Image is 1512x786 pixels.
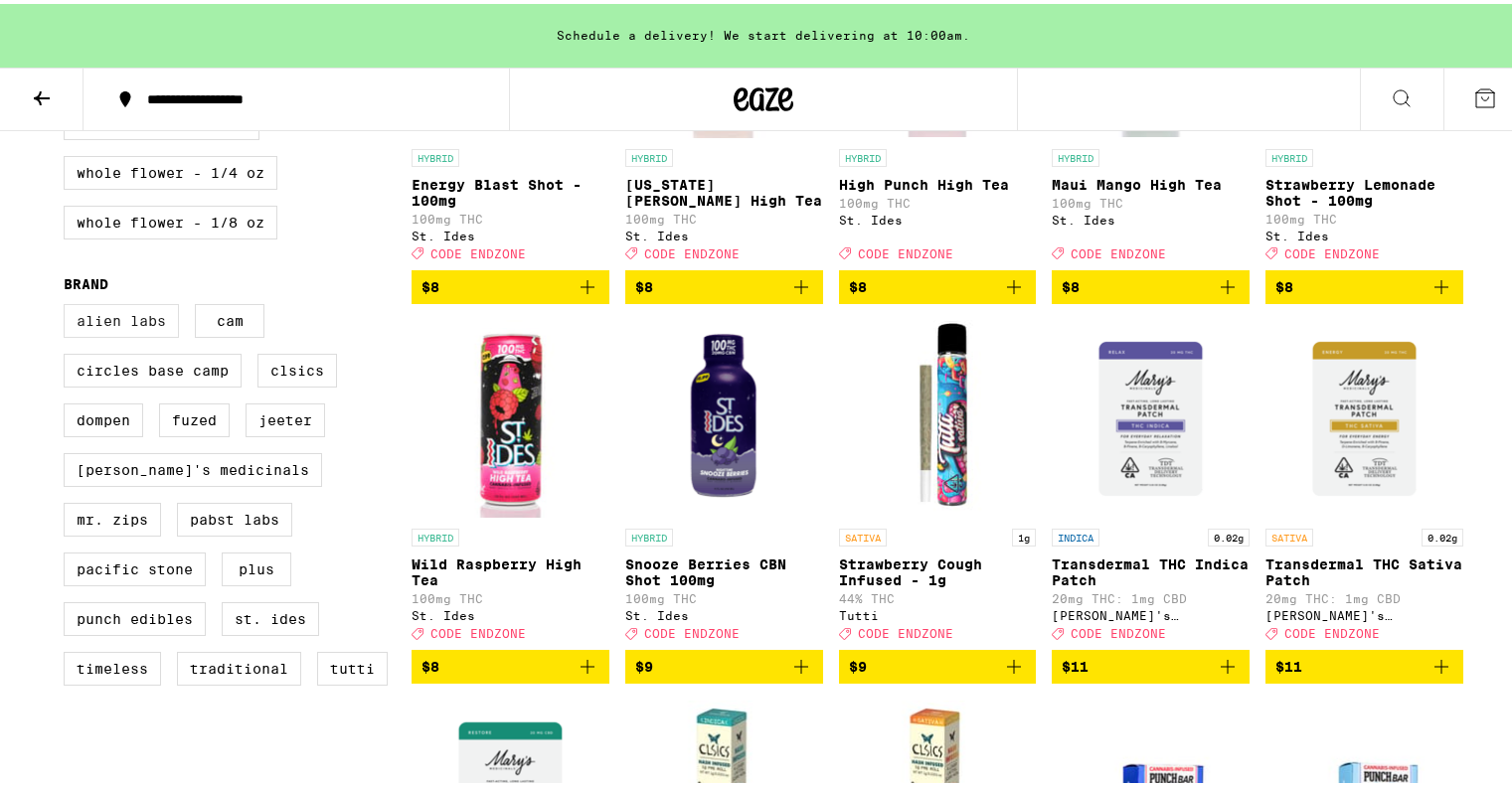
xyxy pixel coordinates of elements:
span: CODE ENDZONE [1071,623,1166,636]
div: Tutti [839,605,1037,618]
label: CAM [195,300,264,334]
span: $8 [1062,275,1080,291]
p: HYBRID [625,145,673,163]
p: 0.02g [1422,525,1463,543]
p: Wild Raspberry High Tea [412,552,609,584]
label: Whole Flower - 1/8 oz [64,202,277,236]
p: Transdermal THC Sativa Patch [1265,552,1463,584]
p: Maui Mango High Tea [1052,173,1250,189]
p: 1g [1012,525,1036,543]
img: St. Ides - Wild Raspberry High Tea [412,316,609,515]
div: St. Ides [412,226,609,238]
label: Mr. Zips [64,499,161,533]
p: 20mg THC: 1mg CBD [1265,588,1463,601]
span: $8 [849,275,867,291]
button: Add to bag [412,646,609,680]
p: INDICA [1052,525,1099,543]
p: [US_STATE][PERSON_NAME] High Tea [625,173,823,205]
p: 0.02g [1208,525,1250,543]
span: CODE ENDZONE [644,243,740,256]
label: Jeeter [246,399,325,433]
button: Add to bag [625,266,823,300]
button: Add to bag [412,266,609,300]
span: $8 [421,275,439,291]
label: St. Ides [222,598,319,632]
p: Strawberry Lemonade Shot - 100mg [1265,173,1463,205]
p: 100mg THC [412,209,609,222]
p: HYBRID [412,145,459,163]
span: CODE ENDZONE [430,243,526,256]
label: Timeless [64,648,161,682]
p: 100mg THC [625,588,823,601]
label: Punch Edibles [64,598,206,632]
button: Add to bag [1265,646,1463,680]
span: $11 [1275,655,1302,671]
img: St. Ides - Snooze Berries CBN Shot 100mg [625,316,823,515]
div: St. Ides [839,210,1037,223]
span: $9 [849,655,867,671]
label: Pacific Stone [64,549,206,582]
label: Alien Labs [64,300,179,334]
p: 100mg THC [412,588,609,601]
p: Energy Blast Shot - 100mg [412,173,609,205]
p: Strawberry Cough Infused - 1g [839,552,1037,584]
span: $9 [635,655,653,671]
p: HYBRID [625,525,673,543]
p: 20mg THC: 1mg CBD [1052,588,1250,601]
div: St. Ides [1265,226,1463,238]
p: SATIVA [839,525,887,543]
a: Open page for Snooze Berries CBN Shot 100mg from St. Ides [625,316,823,646]
span: CODE ENDZONE [1071,243,1166,256]
p: Transdermal THC Indica Patch [1052,552,1250,584]
span: CODE ENDZONE [644,623,740,636]
p: Snooze Berries CBN Shot 100mg [625,552,823,584]
p: 100mg THC [839,193,1037,206]
label: Circles Base Camp [64,350,242,384]
span: Hi. Need any help? [12,14,143,30]
label: Dompen [64,399,143,433]
p: HYBRID [839,145,887,163]
p: 100mg THC [1265,209,1463,222]
button: Add to bag [839,266,1037,300]
button: Add to bag [1052,646,1250,680]
div: [PERSON_NAME]'s Medicinals [1265,605,1463,618]
p: High Punch High Tea [839,173,1037,189]
a: Open page for Wild Raspberry High Tea from St. Ides [412,316,609,646]
img: Mary's Medicinals - Transdermal THC Sativa Patch [1265,316,1463,515]
p: 100mg THC [1052,193,1250,206]
label: Traditional [177,648,301,682]
span: CODE ENDZONE [858,623,953,636]
p: HYBRID [1052,145,1099,163]
label: PLUS [222,549,291,582]
label: Pabst Labs [177,499,292,533]
label: Whole Flower - 1/4 oz [64,152,277,186]
a: Open page for Strawberry Cough Infused - 1g from Tutti [839,316,1037,646]
label: CLSICS [257,350,337,384]
a: Open page for Transdermal THC Indica Patch from Mary's Medicinals [1052,316,1250,646]
p: HYBRID [412,525,459,543]
span: $8 [1275,275,1293,291]
span: CODE ENDZONE [858,243,953,256]
span: CODE ENDZONE [1284,243,1380,256]
p: HYBRID [1265,145,1313,163]
div: St. Ides [412,605,609,618]
p: 100mg THC [625,209,823,222]
button: Add to bag [1265,266,1463,300]
div: St. Ides [625,226,823,238]
span: $8 [635,275,653,291]
label: Tutti [317,648,388,682]
div: [PERSON_NAME]'s Medicinals [1052,605,1250,618]
a: Open page for Transdermal THC Sativa Patch from Mary's Medicinals [1265,316,1463,646]
button: Add to bag [625,646,823,680]
label: [PERSON_NAME]'s Medicinals [64,449,322,483]
button: Add to bag [839,646,1037,680]
span: $8 [421,655,439,671]
span: $11 [1062,655,1089,671]
span: CODE ENDZONE [1284,623,1380,636]
div: St. Ides [625,605,823,618]
button: Add to bag [1052,266,1250,300]
label: Fuzed [159,399,230,433]
img: Tutti - Strawberry Cough Infused - 1g [839,316,1037,515]
p: SATIVA [1265,525,1313,543]
p: 44% THC [839,588,1037,601]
